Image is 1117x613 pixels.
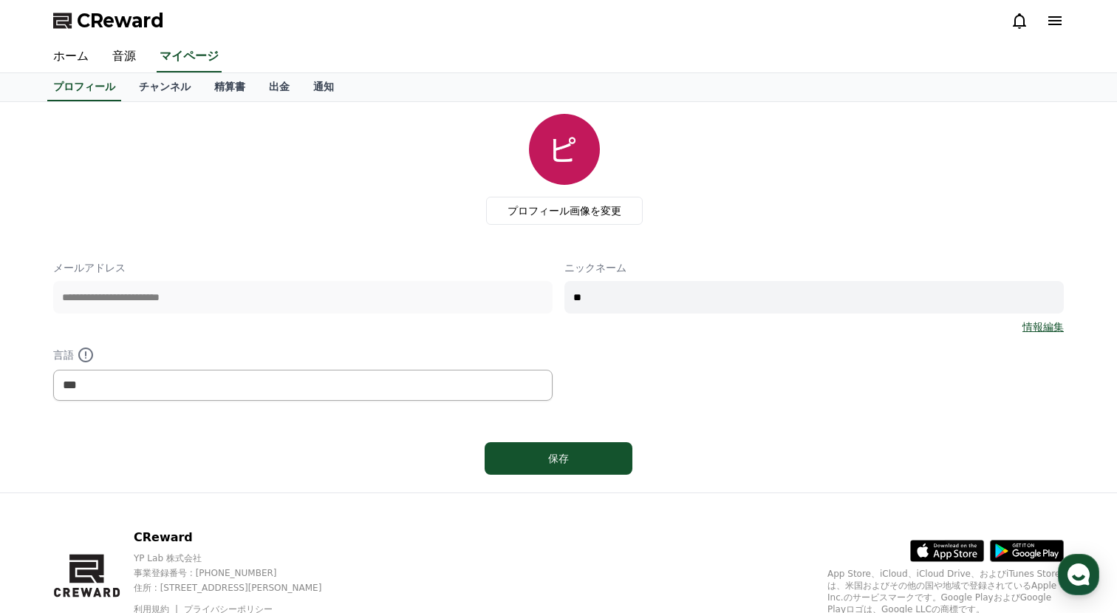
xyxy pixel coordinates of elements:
p: 事業登録番号 : [PHONE_NUMBER] [134,567,347,579]
span: CReward [77,9,164,33]
a: チャンネル [127,73,202,101]
a: 精算書 [202,73,257,101]
p: 言語 [53,346,553,364]
img: profile_image [529,114,600,185]
a: CReward [53,9,164,33]
a: 情報編集 [1022,319,1064,334]
p: CReward [134,529,347,546]
p: YP Lab 株式会社 [134,552,347,564]
p: 住所 : [STREET_ADDRESS][PERSON_NAME] [134,582,347,594]
label: プロフィール画像を変更 [486,197,643,225]
a: プロフィール [47,73,121,101]
p: ニックネーム [564,260,1064,275]
button: 保存 [485,442,632,475]
p: メールアドレス [53,260,553,275]
div: 保存 [514,451,603,466]
a: ホーム [41,41,100,72]
a: 通知 [301,73,346,101]
a: 音源 [100,41,148,72]
a: マイページ [157,41,222,72]
a: 出金 [257,73,301,101]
